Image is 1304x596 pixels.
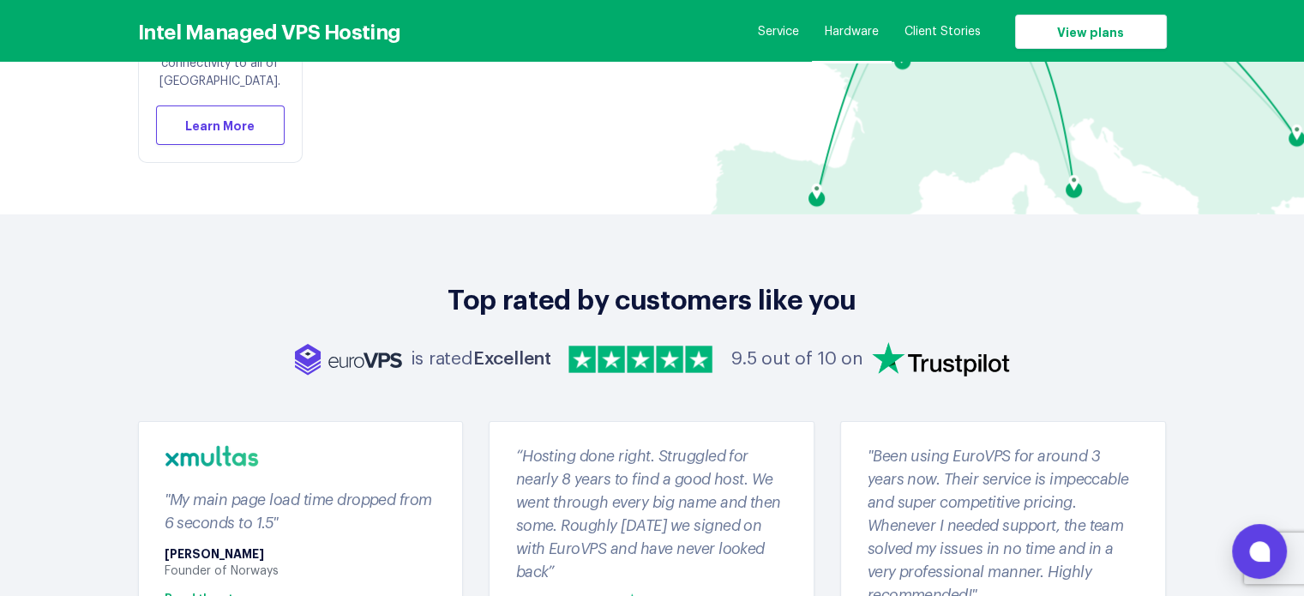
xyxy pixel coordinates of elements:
[1232,524,1287,579] button: Open chat window
[165,547,437,559] div: [PERSON_NAME]
[411,346,550,373] span: is rated
[138,18,401,43] h3: Intel Managed VPS Hosting
[165,565,437,577] div: Founder of Norways
[473,350,551,368] b: Excellent
[138,280,1167,315] h2: Top rated by customers like you
[156,105,285,145] a: Learn More
[165,487,437,533] div: "My main page load time dropped from 6 seconds to 1.5"
[904,23,981,40] a: Client Stories
[165,443,259,473] img: xmultas-logo.png
[515,443,788,582] div: “Hosting done right. Struggled for nearly 8 years to find a good host. We went through every big ...
[731,346,863,373] span: 9.5 out of 10 on
[1015,15,1167,49] a: View plans
[825,23,879,40] a: Hardware
[758,23,799,40] a: Service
